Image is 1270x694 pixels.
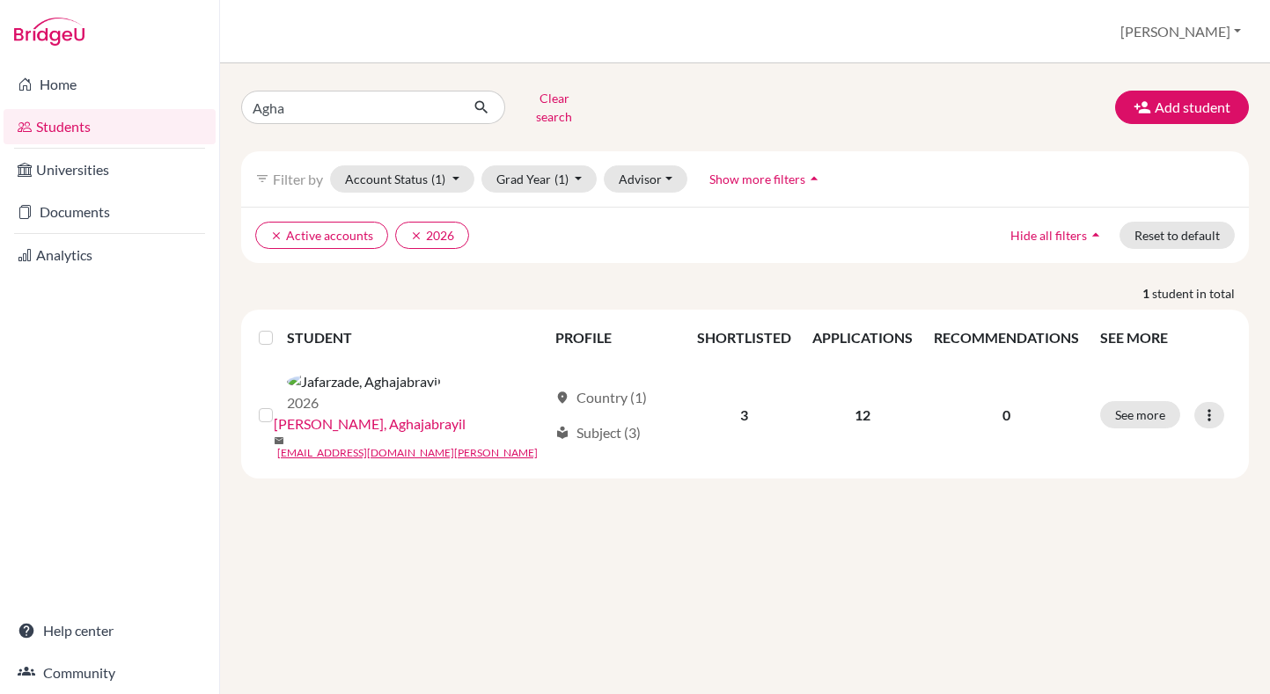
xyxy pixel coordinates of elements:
a: [PERSON_NAME], Aghajabrayil [274,413,466,435]
i: arrow_drop_up [1087,226,1105,244]
button: Grad Year(1) [481,165,598,193]
i: clear [270,230,283,242]
i: filter_list [255,172,269,186]
button: clear2026 [395,222,469,249]
a: [EMAIL_ADDRESS][DOMAIN_NAME][PERSON_NAME] [277,445,538,461]
p: 0 [934,405,1079,426]
input: Find student by name... [241,91,459,124]
span: (1) [431,172,445,186]
button: Advisor [604,165,687,193]
span: Show more filters [709,172,805,186]
span: Filter by [273,171,323,187]
a: Universities [4,152,216,187]
button: Add student [1115,91,1249,124]
span: Hide all filters [1010,228,1087,243]
button: clearActive accounts [255,222,388,249]
button: Reset to default [1120,222,1235,249]
a: Community [4,655,216,690]
button: [PERSON_NAME] [1112,15,1249,48]
i: arrow_drop_up [805,170,823,187]
img: Jafarzade, Aghajabrayil [287,371,441,392]
a: Students [4,109,216,144]
strong: 1 [1142,284,1152,303]
i: clear [410,230,422,242]
button: Hide all filtersarrow_drop_up [995,222,1120,249]
a: Documents [4,194,216,230]
span: (1) [554,172,569,186]
th: PROFILE [545,317,686,359]
th: RECOMMENDATIONS [923,317,1090,359]
span: local_library [555,426,569,440]
div: Subject (3) [555,422,641,443]
td: 12 [802,359,923,471]
a: Home [4,67,216,102]
button: Show more filtersarrow_drop_up [694,165,838,193]
td: 3 [686,359,802,471]
th: APPLICATIONS [802,317,923,359]
th: STUDENT [287,317,546,359]
a: Analytics [4,237,216,273]
div: Country (1) [555,387,647,408]
span: student in total [1152,284,1249,303]
span: location_on [555,391,569,405]
img: Bridge-U [14,18,84,46]
button: Account Status(1) [330,165,474,193]
th: SEE MORE [1090,317,1242,359]
th: SHORTLISTED [686,317,802,359]
a: Help center [4,613,216,648]
button: Clear search [505,84,603,130]
button: See more [1100,401,1180,428]
p: 2026 [287,392,441,413]
span: mail [274,435,284,446]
